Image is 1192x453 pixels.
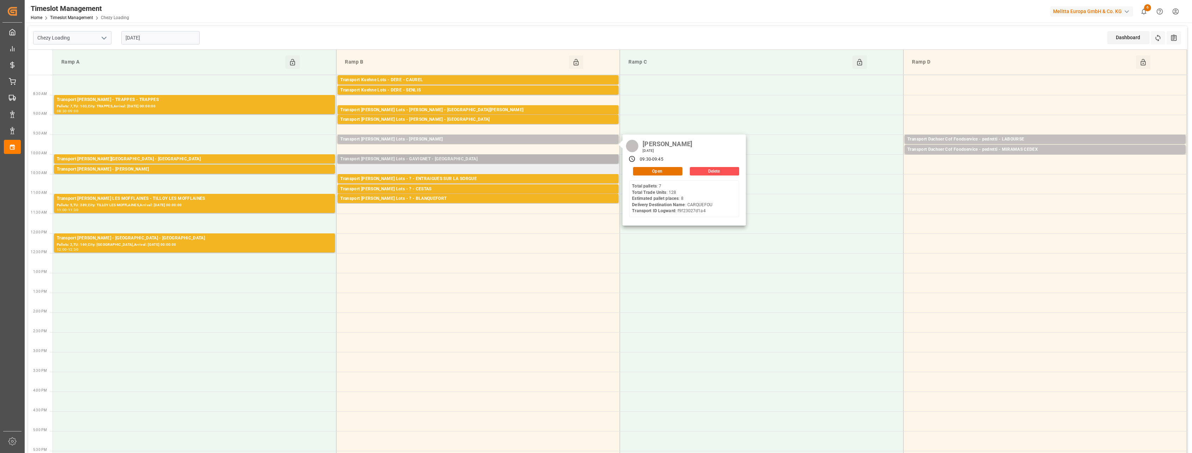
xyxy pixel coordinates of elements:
[57,242,332,248] div: Pallets: 2,TU: 169,City: [GEOGRAPHIC_DATA],Arrival: [DATE] 00:00:00
[1136,4,1152,19] button: show 6 new notifications
[340,114,616,120] div: Pallets: 1,TU: ,City: [GEOGRAPHIC_DATA][PERSON_NAME],Arrival: [DATE] 00:00:00
[31,151,47,155] span: 10:00 AM
[652,156,663,163] div: 09:45
[33,329,47,333] span: 2:30 PM
[651,156,652,163] div: -
[907,136,1183,143] div: Transport Dachser Cof Foodservice - pedretti - LABOURSE
[68,109,78,113] div: 09:00
[31,250,47,254] span: 12:30 PM
[1050,5,1136,18] button: Melitta Europa GmbH & Co. KG
[57,248,67,251] div: 12:00
[1107,31,1150,44] div: Dashboard
[33,369,47,372] span: 3:30 PM
[31,210,47,214] span: 11:30 AM
[340,116,616,123] div: Transport [PERSON_NAME] Lots - [PERSON_NAME] - [GEOGRAPHIC_DATA]
[57,195,332,202] div: Transport [PERSON_NAME] LES MOFFLAINES - TILLOY LES MOFFLAINES
[33,31,111,44] input: Type to search/select
[632,208,675,213] b: Transport ID Logward
[57,109,67,113] div: 08:30
[33,290,47,293] span: 1:30 PM
[632,202,685,207] b: Delivery Destination Name
[33,309,47,313] span: 2:00 PM
[67,208,68,211] div: -
[907,143,1183,149] div: Pallets: 5,TU: 14,City: LABOURSE,Arrival: [DATE] 00:00:00
[31,230,47,234] span: 12:00 PM
[31,3,129,14] div: Timeslot Management
[340,123,616,129] div: Pallets: ,TU: 532,City: [GEOGRAPHIC_DATA],Arrival: [DATE] 00:00:00
[340,163,616,169] div: Pallets: 7,TU: 96,City: [GEOGRAPHIC_DATA],Arrival: [DATE] 00:00:00
[33,448,47,452] span: 5:30 PM
[68,248,78,251] div: 12:30
[690,167,739,175] button: Delete
[340,107,616,114] div: Transport [PERSON_NAME] Lots - [PERSON_NAME] - [GEOGRAPHIC_DATA][PERSON_NAME]
[340,195,616,202] div: Transport [PERSON_NAME] Lots - ? - BLANQUEFORT
[632,190,666,195] b: Total Trade Units
[340,156,616,163] div: Transport [PERSON_NAME] Lots - GAVIGNET - [GEOGRAPHIC_DATA]
[31,191,47,195] span: 11:00 AM
[340,84,616,90] div: Pallets: 1,TU: 228,City: [GEOGRAPHIC_DATA],Arrival: [DATE] 00:00:00
[31,171,47,175] span: 10:30 AM
[57,96,332,103] div: Transport [PERSON_NAME] - TRAPPES - TRAPPES
[67,109,68,113] div: -
[340,175,616,183] div: Transport [PERSON_NAME] Lots - ? - ENTRAIGUES SUR LA SORGUE
[33,270,47,274] span: 1:00 PM
[57,103,332,109] div: Pallets: 7,TU: 103,City: TRAPPES,Arrival: [DATE] 00:00:00
[340,186,616,193] div: Transport [PERSON_NAME] Lots - ? - CESTAS
[640,148,695,153] div: [DATE]
[68,208,78,211] div: 11:30
[632,183,712,214] div: : 7 : 128 : 8 : CARQUEFOU : f9f23027d1a4
[340,94,616,100] div: Pallets: 1,TU: 1042,City: [GEOGRAPHIC_DATA],Arrival: [DATE] 00:00:00
[57,163,332,169] div: Pallets: 1,TU: 74,City: [GEOGRAPHIC_DATA],Arrival: [DATE] 00:00:00
[340,183,616,189] div: Pallets: 2,TU: 441,City: ENTRAIGUES SUR LA SORGUE,Arrival: [DATE] 00:00:00
[633,167,682,175] button: Open
[33,428,47,432] span: 5:00 PM
[33,408,47,412] span: 4:30 PM
[626,55,852,69] div: Ramp C
[340,77,616,84] div: Transport Kuehne Lots - DERE - CAUREL
[632,184,657,189] b: Total pallets
[67,248,68,251] div: -
[57,208,67,211] div: 11:00
[57,235,332,242] div: Transport [PERSON_NAME] - [GEOGRAPHIC_DATA] - [GEOGRAPHIC_DATA]
[121,31,200,44] input: DD-MM-YYYY
[57,156,332,163] div: Transport [PERSON_NAME][GEOGRAPHIC_DATA] - [GEOGRAPHIC_DATA]
[33,349,47,353] span: 3:00 PM
[98,32,109,43] button: open menu
[907,146,1183,153] div: Transport Dachser Cof Foodservice - pedretti - MIRAMAS CEDEX
[340,143,616,149] div: Pallets: 7,TU: 128,City: CARQUEFOU,Arrival: [DATE] 00:00:00
[640,138,695,148] div: [PERSON_NAME]
[33,388,47,392] span: 4:00 PM
[33,112,47,115] span: 9:00 AM
[340,202,616,208] div: Pallets: 5,TU: ,City: [GEOGRAPHIC_DATA],Arrival: [DATE] 00:00:00
[340,193,616,199] div: Pallets: ,TU: 57,City: CESTAS,Arrival: [DATE] 00:00:00
[1050,6,1133,17] div: Melitta Europa GmbH & Co. KG
[909,55,1136,69] div: Ramp D
[340,87,616,94] div: Transport Kuehne Lots - DERE - SENLIS
[57,166,332,173] div: Transport [PERSON_NAME] - [PERSON_NAME]
[59,55,285,69] div: Ramp A
[1144,4,1151,11] span: 6
[33,92,47,96] span: 8:30 AM
[33,131,47,135] span: 9:30 AM
[57,202,332,208] div: Pallets: 5,TU: 389,City: TILLOY LES MOFFLAINES,Arrival: [DATE] 00:00:00
[342,55,568,69] div: Ramp B
[1152,4,1168,19] button: Help Center
[50,15,93,20] a: Timeslot Management
[31,15,42,20] a: Home
[640,156,651,163] div: 09:30
[907,153,1183,159] div: Pallets: 3,TU: 6,City: MIRAMAS CEDEX,Arrival: [DATE] 00:00:00
[632,196,679,201] b: Estimated pallet places
[340,136,616,143] div: Transport [PERSON_NAME] Lots - [PERSON_NAME]
[57,173,332,179] div: Pallets: 1,TU: 380,City: [GEOGRAPHIC_DATA],Arrival: [DATE] 00:00:00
